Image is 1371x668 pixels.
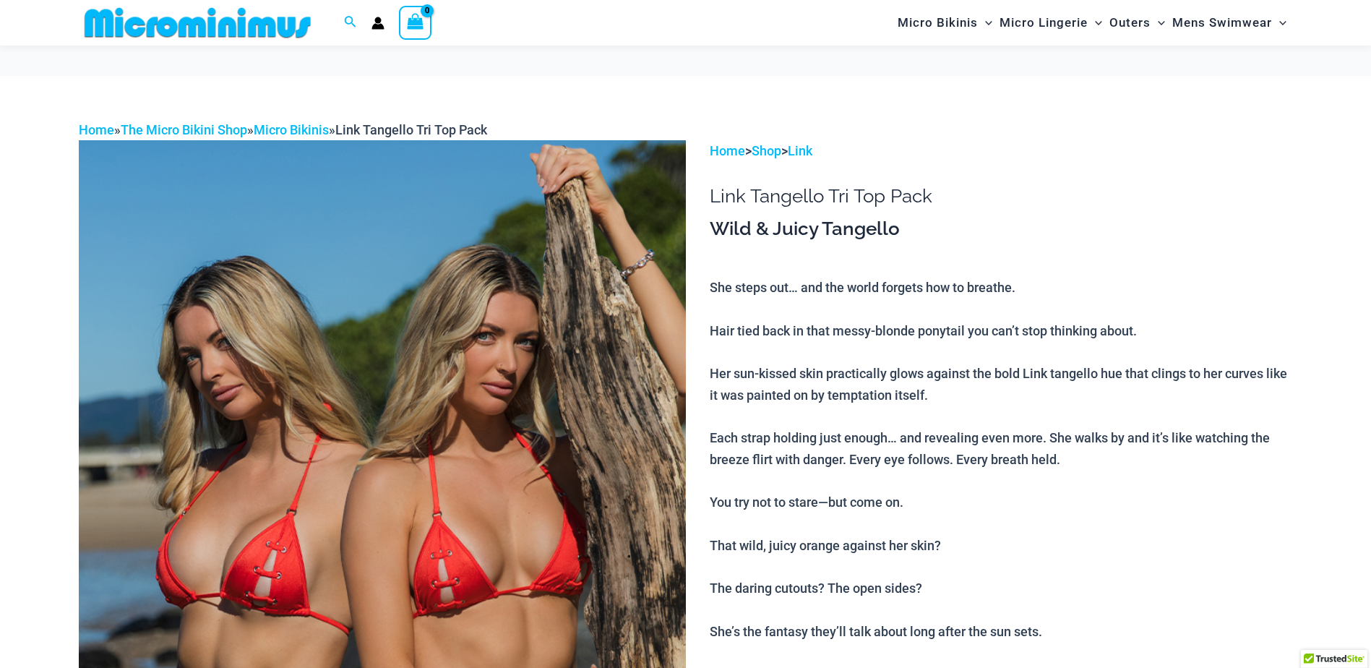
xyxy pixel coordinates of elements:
[710,217,1292,241] h3: Wild & Juicy Tangello
[752,143,781,158] a: Shop
[898,4,978,41] span: Micro Bikinis
[344,14,357,32] a: Search icon link
[79,122,114,137] a: Home
[79,122,487,137] span: » » »
[996,4,1106,41] a: Micro LingerieMenu ToggleMenu Toggle
[79,7,317,39] img: MM SHOP LOGO FLAT
[1151,4,1165,41] span: Menu Toggle
[710,185,1292,207] h1: Link Tangello Tri Top Pack
[1169,4,1290,41] a: Mens SwimwearMenu ToggleMenu Toggle
[978,4,992,41] span: Menu Toggle
[1088,4,1102,41] span: Menu Toggle
[371,17,384,30] a: Account icon link
[399,6,432,39] a: View Shopping Cart, empty
[1109,4,1151,41] span: Outers
[1000,4,1088,41] span: Micro Lingerie
[710,140,1292,162] p: > >
[788,143,812,158] a: Link
[1106,4,1169,41] a: OutersMenu ToggleMenu Toggle
[1172,4,1272,41] span: Mens Swimwear
[710,143,745,158] a: Home
[892,2,1293,43] nav: Site Navigation
[894,4,996,41] a: Micro BikinisMenu ToggleMenu Toggle
[335,122,487,137] span: Link Tangello Tri Top Pack
[254,122,329,137] a: Micro Bikinis
[1272,4,1286,41] span: Menu Toggle
[121,122,247,137] a: The Micro Bikini Shop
